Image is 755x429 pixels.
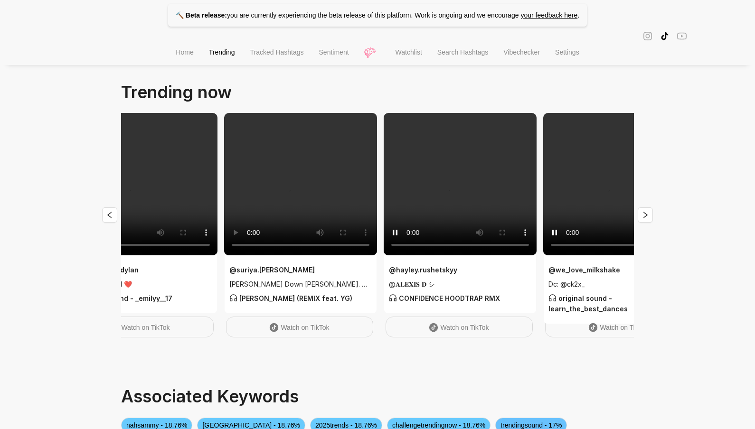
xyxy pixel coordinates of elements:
span: Trending now [121,82,232,103]
strong: @ hayley.rushetskyy [389,266,457,274]
a: Watch on TikTok [66,317,214,337]
span: right [642,211,649,219]
strong: 🔨 Beta release: [176,11,227,19]
span: [PERSON_NAME] Down [PERSON_NAME]. @[PERSON_NAME] @[PERSON_NAME] [229,279,372,289]
span: Search Hashtags [437,48,488,56]
a: Watch on TikTok [386,317,533,337]
span: @𝐀𝐋𝐄𝐗𝐈𝐒 𝐃 シ [389,279,531,289]
span: Watchlist [396,48,422,56]
span: Sentiment [319,48,349,56]
a: your feedback here [520,11,577,19]
span: left [106,211,113,219]
span: customer-service [548,294,557,302]
strong: [PERSON_NAME] (REMIX feat. YG) [229,294,352,302]
a: Watch on TikTok [226,317,373,337]
span: Settings [555,48,579,56]
p: you are currently experiencing the beta release of this platform. Work is ongoing and we encourage . [168,4,587,27]
a: Watch on TikTok [545,317,692,337]
span: customer-service [389,294,397,302]
strong: original sound - _emilyy__17 [70,294,172,302]
span: Vibechecker [503,48,540,56]
span: Associated Keywords [121,386,299,407]
span: Watch on TikTok [121,324,170,331]
strong: original sound - learn_the_best_dances [548,294,628,313]
strong: CONFIDENCE HOODTRAP RMX [389,294,500,302]
span: Tracked Hashtags [250,48,303,56]
span: Trending [209,48,235,56]
span: Watch on TikTok [440,324,489,331]
span: customer-service [229,294,237,302]
strong: @ we_love_milkshake [548,266,620,274]
span: Home [176,48,193,56]
span: Dc: @ck2x_ [548,279,691,289]
span: Trying this trend ❤️ [70,279,212,289]
span: Watch on TikTok [281,324,329,331]
strong: @ suriya.[PERSON_NAME] [229,266,315,274]
span: instagram [643,30,652,41]
span: youtube [677,30,687,41]
span: Watch on TikTok [600,324,648,331]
